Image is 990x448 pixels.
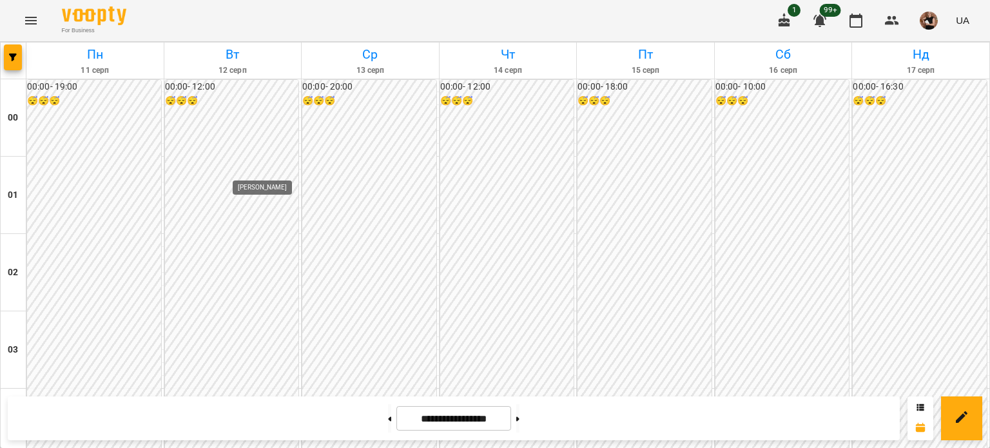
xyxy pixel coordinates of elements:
[442,44,575,64] h6: Чт
[27,94,161,108] h6: 😴😴😴
[28,44,162,64] h6: Пн
[166,64,300,77] h6: 12 серп
[165,94,299,108] h6: 😴😴😴
[62,6,126,25] img: Voopty Logo
[854,44,987,64] h6: Нд
[15,5,46,36] button: Menu
[442,64,575,77] h6: 14 серп
[577,80,712,94] h6: 00:00 - 18:00
[8,343,18,357] h6: 03
[28,64,162,77] h6: 11 серп
[717,64,850,77] h6: 16 серп
[8,188,18,202] h6: 01
[440,80,574,94] h6: 00:00 - 12:00
[853,80,987,94] h6: 00:00 - 16:30
[854,64,987,77] h6: 17 серп
[304,44,437,64] h6: Ср
[579,64,712,77] h6: 15 серп
[8,111,18,125] h6: 00
[920,12,938,30] img: 5944c1aeb726a5a997002a54cb6a01a3.jpg
[956,14,969,27] span: UA
[853,94,987,108] h6: 😴😴😴
[302,94,436,108] h6: 😴😴😴
[302,80,436,94] h6: 00:00 - 20:00
[165,80,299,94] h6: 00:00 - 12:00
[440,94,574,108] h6: 😴😴😴
[951,8,975,32] button: UA
[166,44,300,64] h6: Вт
[577,94,712,108] h6: 😴😴😴
[715,94,849,108] h6: 😴😴😴
[717,44,850,64] h6: Сб
[820,4,841,17] span: 99+
[788,4,801,17] span: 1
[715,80,849,94] h6: 00:00 - 10:00
[62,26,126,35] span: For Business
[304,64,437,77] h6: 13 серп
[27,80,161,94] h6: 00:00 - 19:00
[8,266,18,280] h6: 02
[579,44,712,64] h6: Пт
